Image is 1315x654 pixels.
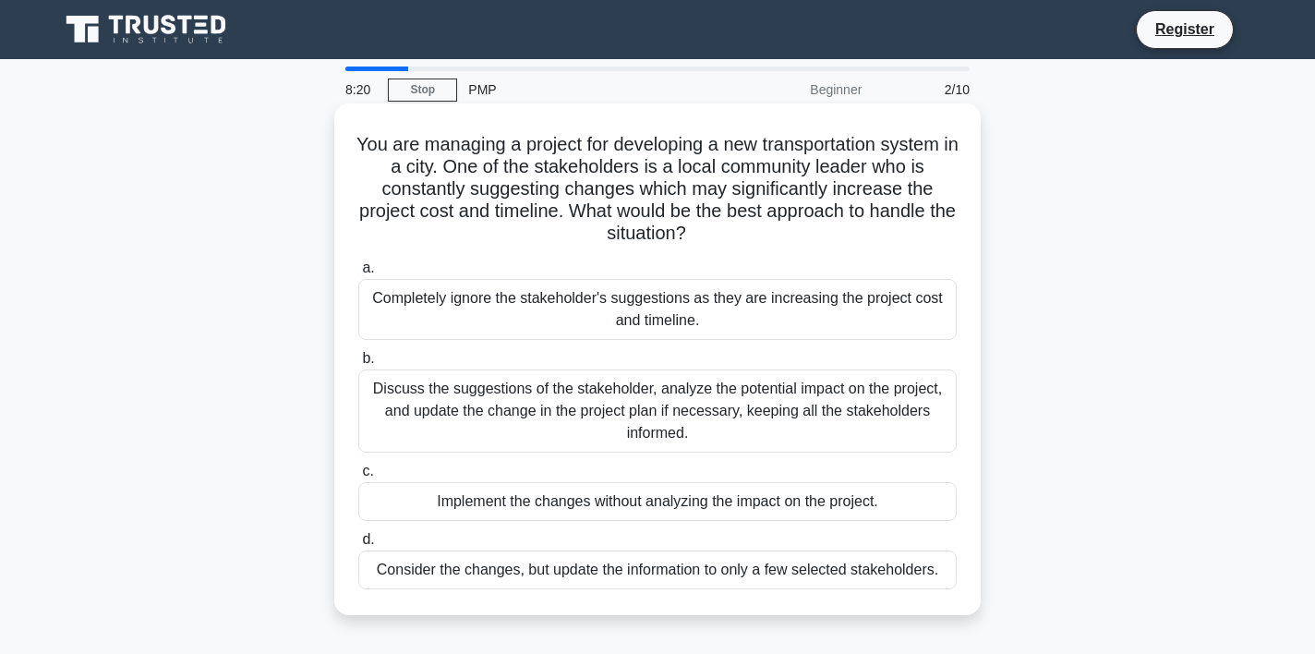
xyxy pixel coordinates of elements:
a: Stop [388,79,457,102]
div: PMP [457,71,711,108]
div: Consider the changes, but update the information to only a few selected stakeholders. [358,551,957,589]
span: b. [362,350,374,366]
h5: You are managing a project for developing a new transportation system in a city. One of the stake... [356,133,959,246]
div: Completely ignore the stakeholder's suggestions as they are increasing the project cost and timel... [358,279,957,340]
span: d. [362,531,374,547]
div: 2/10 [873,71,981,108]
span: c. [362,463,373,478]
div: 8:20 [334,71,388,108]
div: Implement the changes without analyzing the impact on the project. [358,482,957,521]
div: Discuss the suggestions of the stakeholder, analyze the potential impact on the project, and upda... [358,369,957,453]
a: Register [1144,18,1225,41]
span: a. [362,260,374,275]
div: Beginner [711,71,873,108]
